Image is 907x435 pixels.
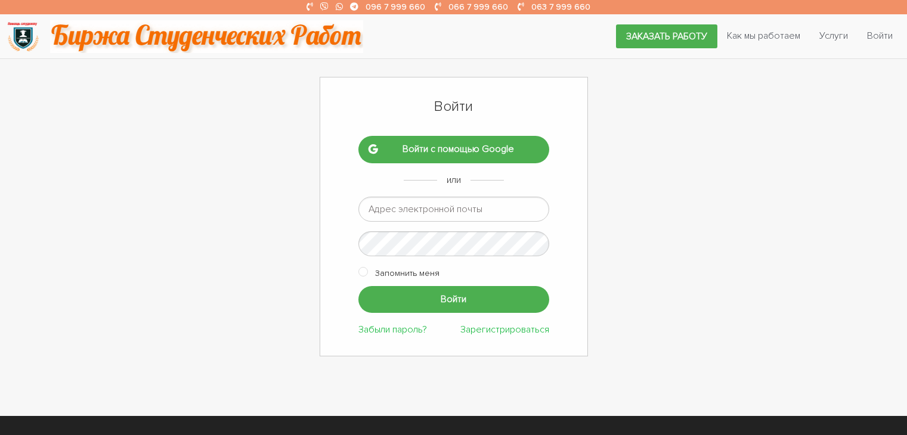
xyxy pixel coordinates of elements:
[358,97,549,117] h1: Войти
[531,2,590,12] a: 063 7 999 660
[858,24,902,47] a: Войти
[377,144,539,154] span: Войти с помощью Google
[375,266,439,281] label: Запомнить меня
[448,2,508,12] a: 066 7 999 660
[460,324,549,335] a: Зарегистрироваться
[366,2,425,12] a: 096 7 999 660
[358,197,549,222] input: Адрес электронной почты
[50,20,363,53] img: motto-2ce64da2796df845c65ce8f9480b9c9d679903764b3ca6da4b6de107518df0fe.gif
[358,324,427,335] a: Забыли пароль?
[7,20,39,53] img: logo-135dea9cf721667cc4ddb0c1795e3ba8b7f362e3d0c04e2cc90b931989920324.png
[616,24,717,48] a: Заказать работу
[810,24,858,47] a: Услуги
[358,136,549,163] a: Войти с помощью Google
[717,24,810,47] a: Как мы работаем
[358,286,549,313] input: Войти
[447,174,461,186] span: или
